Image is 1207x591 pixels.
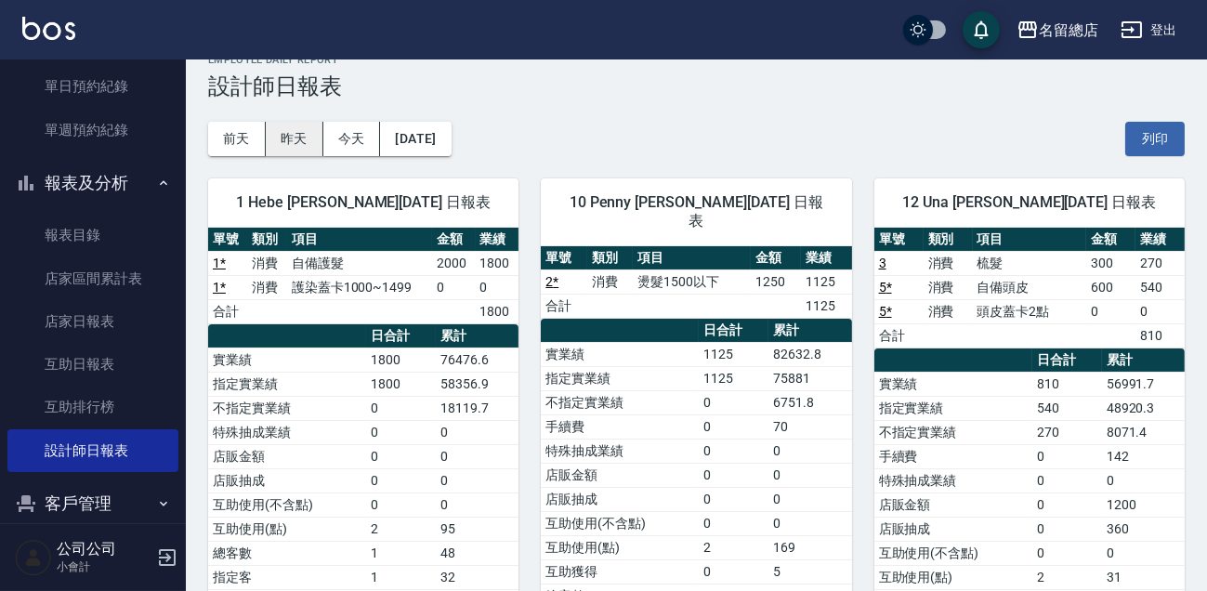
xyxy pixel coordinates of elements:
td: 0 [699,487,768,511]
td: 不指定實業績 [208,396,366,420]
td: 1125 [801,269,851,294]
td: 0 [1032,541,1102,565]
td: 2000 [432,251,476,275]
td: 58356.9 [436,372,518,396]
td: 0 [366,492,436,517]
button: save [963,11,1000,48]
h2: Employee Daily Report [208,54,1185,66]
h5: 公司公司 [57,540,151,558]
span: 1 Hebe [PERSON_NAME][DATE] 日報表 [230,193,496,212]
button: 登出 [1113,13,1185,47]
td: 0 [432,275,476,299]
td: 142 [1102,444,1185,468]
td: 0 [366,420,436,444]
td: 0 [366,444,436,468]
td: 82632.8 [768,342,851,366]
td: 指定實業績 [874,396,1032,420]
td: 0 [1032,492,1102,517]
th: 項目 [287,228,432,252]
a: 互助日報表 [7,343,178,386]
td: 0 [699,439,768,463]
td: 360 [1102,517,1185,541]
td: 31 [1102,565,1185,589]
button: 列印 [1125,122,1185,156]
td: 指定實業績 [541,366,699,390]
td: 合計 [208,299,247,323]
th: 業績 [476,228,519,252]
td: 店販抽成 [874,517,1032,541]
td: 5 [768,559,851,584]
td: 1125 [699,342,768,366]
td: 手續費 [874,444,1032,468]
th: 單號 [541,246,586,270]
td: 護染蓋卡1000~1499 [287,275,432,299]
th: 日合計 [699,319,768,343]
th: 累計 [1102,348,1185,373]
td: 自備頭皮 [973,275,1087,299]
td: 特殊抽成業績 [208,420,366,444]
td: 特殊抽成業績 [874,468,1032,492]
td: 18119.7 [436,396,518,420]
td: 169 [768,535,851,559]
td: 270 [1032,420,1102,444]
td: 頭皮蓋卡2點 [973,299,1087,323]
td: 32 [436,565,518,589]
th: 累計 [768,319,851,343]
th: 金額 [751,246,801,270]
td: 56991.7 [1102,372,1185,396]
td: 300 [1086,251,1135,275]
td: 810 [1135,323,1185,348]
td: 8071.4 [1102,420,1185,444]
td: 手續費 [541,414,699,439]
td: 消費 [924,299,973,323]
button: 昨天 [266,122,323,156]
td: 0 [436,468,518,492]
td: 0 [1032,444,1102,468]
td: 合計 [874,323,924,348]
td: 實業績 [208,348,366,372]
td: 店販金額 [541,463,699,487]
td: 1 [366,541,436,565]
th: 業績 [1135,228,1185,252]
td: 0 [436,444,518,468]
td: 75881 [768,366,851,390]
td: 2 [699,535,768,559]
td: 店販抽成 [541,487,699,511]
a: 設計師日報表 [7,429,178,472]
td: 消費 [924,251,973,275]
td: 0 [699,463,768,487]
button: 報表及分析 [7,159,178,207]
td: 0 [768,487,851,511]
a: 3 [879,256,886,270]
button: [DATE] [380,122,451,156]
td: 76476.6 [436,348,518,372]
td: 0 [699,511,768,535]
td: 48920.3 [1102,396,1185,420]
button: 客戶管理 [7,479,178,528]
a: 報表目錄 [7,214,178,256]
td: 2 [1032,565,1102,589]
a: 單週預約紀錄 [7,109,178,151]
a: 店家日報表 [7,300,178,343]
span: 12 Una [PERSON_NAME][DATE] 日報表 [897,193,1162,212]
td: 6751.8 [768,390,851,414]
td: 自備護髮 [287,251,432,275]
td: 不指定實業績 [874,420,1032,444]
h3: 設計師日報表 [208,73,1185,99]
td: 810 [1032,372,1102,396]
td: 1800 [476,299,519,323]
td: 0 [476,275,519,299]
td: 互助使用(點) [874,565,1032,589]
table: a dense table [208,228,518,324]
p: 小會計 [57,558,151,575]
th: 金額 [432,228,476,252]
td: 0 [699,414,768,439]
td: 0 [699,559,768,584]
th: 類別 [924,228,973,252]
td: 600 [1086,275,1135,299]
button: 今天 [323,122,381,156]
td: 70 [768,414,851,439]
td: 1800 [366,372,436,396]
th: 累計 [436,324,518,348]
td: 實業績 [541,342,699,366]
